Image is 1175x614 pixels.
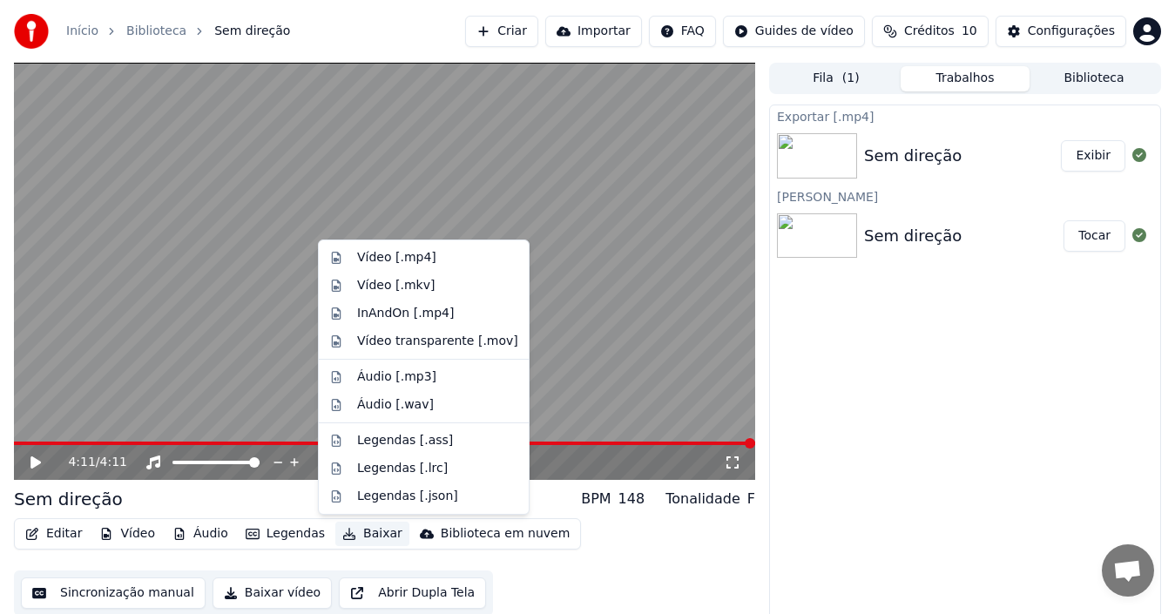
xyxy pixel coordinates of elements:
[545,16,642,47] button: Importar
[864,224,962,248] div: Sem direção
[665,489,740,509] div: Tonalidade
[357,305,455,322] div: InAndOn [.mp4]
[100,454,127,471] span: 4:11
[996,16,1126,47] button: Configurações
[962,23,977,40] span: 10
[1028,23,1115,40] div: Configurações
[618,489,645,509] div: 148
[66,23,290,40] nav: breadcrumb
[335,522,409,546] button: Baixar
[747,489,755,509] div: F
[1061,140,1125,172] button: Exibir
[339,577,486,609] button: Abrir Dupla Tela
[723,16,865,47] button: Guides de vídeo
[92,522,162,546] button: Vídeo
[842,70,860,87] span: ( 1 )
[864,144,962,168] div: Sem direção
[239,522,332,546] button: Legendas
[357,460,448,477] div: Legendas [.lrc]
[1064,220,1125,252] button: Tocar
[214,23,290,40] span: Sem direção
[68,454,110,471] div: /
[872,16,989,47] button: Créditos10
[357,249,436,267] div: Vídeo [.mp4]
[68,454,95,471] span: 4:11
[357,368,436,386] div: Áudio [.mp3]
[581,489,611,509] div: BPM
[772,66,901,91] button: Fila
[213,577,332,609] button: Baixar vídeo
[904,23,955,40] span: Créditos
[357,396,434,414] div: Áudio [.wav]
[1102,544,1154,597] div: Bate-papo aberto
[14,487,123,511] div: Sem direção
[66,23,98,40] a: Início
[441,525,571,543] div: Biblioteca em nuvem
[21,577,206,609] button: Sincronização manual
[770,186,1160,206] div: [PERSON_NAME]
[18,522,89,546] button: Editar
[357,277,435,294] div: Vídeo [.mkv]
[357,488,458,505] div: Legendas [.json]
[126,23,186,40] a: Biblioteca
[465,16,538,47] button: Criar
[165,522,235,546] button: Áudio
[770,105,1160,126] div: Exportar [.mp4]
[357,333,518,350] div: Vídeo transparente [.mov]
[357,432,453,449] div: Legendas [.ass]
[1030,66,1158,91] button: Biblioteca
[14,14,49,49] img: youka
[901,66,1030,91] button: Trabalhos
[649,16,716,47] button: FAQ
